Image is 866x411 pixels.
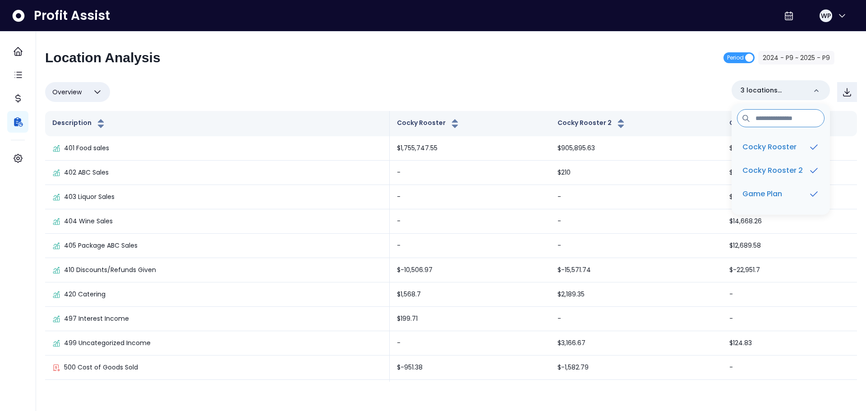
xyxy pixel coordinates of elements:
[390,234,550,258] td: -
[742,142,797,152] p: Cocky Rooster
[64,338,151,348] p: 499 Uncategorized Income
[722,161,857,185] td: $133,386.01
[64,168,109,177] p: 402 ABC Sales
[550,234,722,258] td: -
[550,258,722,282] td: $-15,571.74
[52,118,106,129] button: Description
[550,307,722,331] td: -
[722,380,857,404] td: $161,476.89
[390,209,550,234] td: -
[742,189,782,199] p: Game Plan
[550,161,722,185] td: $210
[741,86,806,95] p: 3 locations selected
[727,52,744,63] span: Period
[722,185,857,209] td: $84,915
[64,192,115,202] p: 403 Liquor Sales
[390,331,550,356] td: -
[821,11,831,20] span: WP
[550,380,722,404] td: $261,442.49
[742,165,803,176] p: Cocky Rooster 2
[722,356,857,380] td: -
[390,282,550,307] td: $1,568.7
[397,118,461,129] button: Cocky Rooster
[722,331,857,356] td: $124.83
[64,265,156,275] p: 410 Discounts/Refunds Given
[758,51,834,65] button: 2024 - P9 ~ 2025 - P9
[64,241,138,250] p: 405 Package ABC Sales
[722,307,857,331] td: -
[550,185,722,209] td: -
[550,331,722,356] td: $3,166.67
[34,8,110,24] span: Profit Assist
[390,258,550,282] td: $-10,506.97
[390,161,550,185] td: -
[722,234,857,258] td: $12,689.58
[722,136,857,161] td: $505,663.48
[390,307,550,331] td: $199.71
[390,185,550,209] td: -
[550,136,722,161] td: $905,895.63
[550,356,722,380] td: $-1,582.79
[729,118,780,129] button: Game Plan
[64,363,138,372] p: 500 Cost of Goods Sold
[45,50,161,66] h2: Location Analysis
[722,282,857,307] td: -
[64,314,129,323] p: 497 Interest Income
[390,380,550,404] td: $379,499.24
[64,217,113,226] p: 404 Wine Sales
[550,209,722,234] td: -
[722,209,857,234] td: $14,668.26
[390,356,550,380] td: $-951.38
[550,282,722,307] td: $2,189.35
[390,136,550,161] td: $1,755,747.55
[52,87,82,97] span: Overview
[557,118,626,129] button: Cocky Rooster 2
[64,143,109,153] p: 401 Food sales
[64,290,106,299] p: 420 Catering
[722,258,857,282] td: $-22,951.7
